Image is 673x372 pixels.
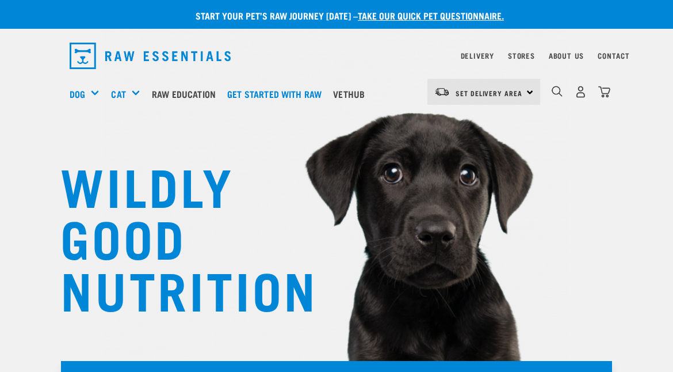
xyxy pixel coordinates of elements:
span: Set Delivery Area [456,91,522,95]
a: Get started with Raw [224,71,330,117]
img: home-icon-1@2x.png [552,86,563,97]
a: Stores [508,54,535,58]
h1: WILDLY GOOD NUTRITION [60,158,290,314]
a: Delivery [461,54,494,58]
a: Vethub [330,71,373,117]
img: home-icon@2x.png [598,86,610,98]
a: take our quick pet questionnaire. [358,13,504,18]
nav: dropdown navigation [60,38,613,74]
a: Cat [111,87,125,101]
a: Dog [70,87,85,101]
img: user.png [575,86,587,98]
a: Raw Education [149,71,224,117]
img: van-moving.png [434,87,450,97]
a: About Us [549,54,584,58]
img: Raw Essentials Logo [70,43,231,69]
a: Contact [598,54,630,58]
